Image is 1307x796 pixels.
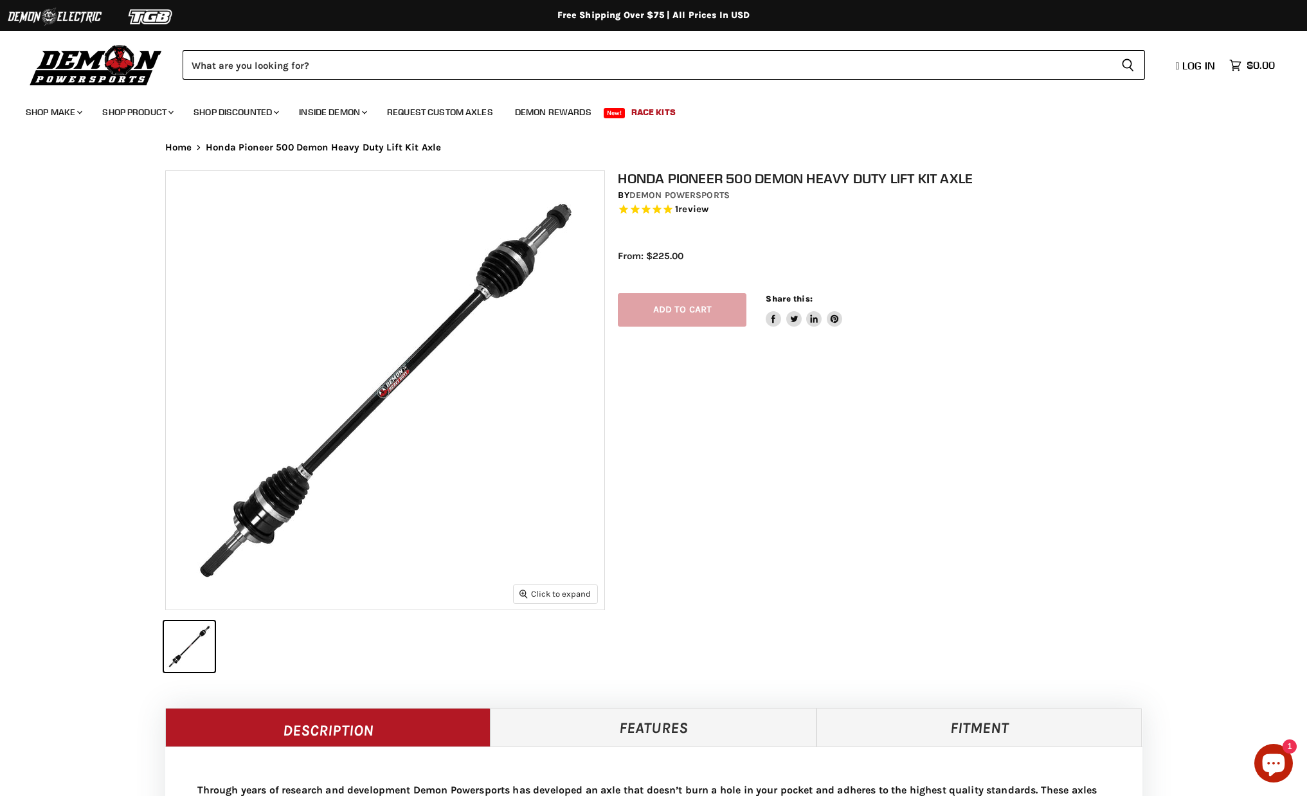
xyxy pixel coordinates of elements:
[1111,50,1145,80] button: Search
[1182,59,1215,72] span: Log in
[618,250,683,262] span: From: $225.00
[164,621,215,672] button: IMAGE thumbnail
[16,94,1272,125] ul: Main menu
[629,190,730,201] a: Demon Powersports
[166,171,604,610] img: IMAGE
[519,589,591,599] span: Click to expand
[622,99,685,125] a: Race Kits
[1170,60,1223,71] a: Log in
[377,99,503,125] a: Request Custom Axles
[678,203,708,215] span: review
[604,108,626,118] span: New!
[103,5,199,29] img: TGB Logo 2
[26,42,167,87] img: Demon Powersports
[514,585,597,602] button: Click to expand
[140,10,1168,21] div: Free Shipping Over $75 | All Prices In USD
[618,188,1155,203] div: by
[16,99,90,125] a: Shop Make
[816,708,1142,746] a: Fitment
[6,5,103,29] img: Demon Electric Logo 2
[675,203,708,215] span: 1 reviews
[165,708,491,746] a: Description
[618,203,1155,217] span: Rated 5.0 out of 5 stars 1 reviews
[505,99,601,125] a: Demon Rewards
[766,294,812,303] span: Share this:
[183,50,1145,80] form: Product
[766,293,842,327] aside: Share this:
[183,50,1111,80] input: Search
[184,99,287,125] a: Shop Discounted
[1250,744,1297,786] inbox-online-store-chat: Shopify online store chat
[206,142,441,153] span: Honda Pioneer 500 Demon Heavy Duty Lift Kit Axle
[1223,56,1281,75] a: $0.00
[289,99,375,125] a: Inside Demon
[1247,59,1275,71] span: $0.00
[140,142,1168,153] nav: Breadcrumbs
[93,99,181,125] a: Shop Product
[618,170,1155,186] h1: Honda Pioneer 500 Demon Heavy Duty Lift Kit Axle
[165,142,192,153] a: Home
[491,708,816,746] a: Features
